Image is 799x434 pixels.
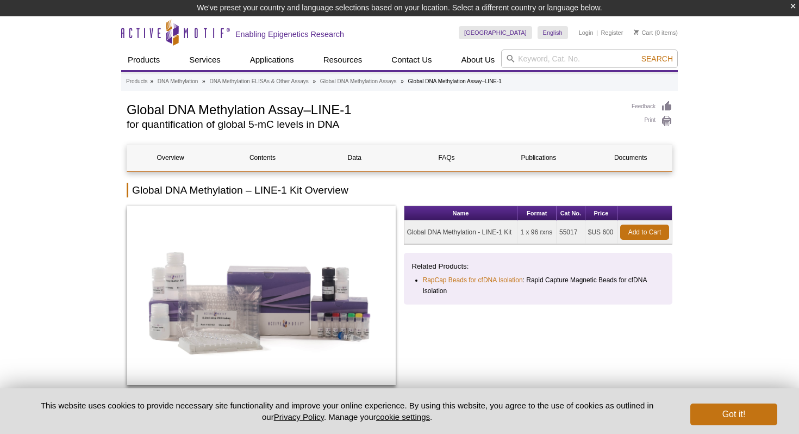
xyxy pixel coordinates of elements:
[22,400,672,423] p: This website uses cookies to provide necessary site functionality and improve your online experie...
[127,120,621,129] h2: for quantification of global 5-mC levels in DNA
[634,29,653,36] a: Cart
[408,78,502,84] li: Global DNA Methylation Assay–LINE-1
[596,26,598,39] li: |
[557,206,585,221] th: Cat No.
[495,145,582,171] a: Publications
[317,49,369,70] a: Resources
[401,78,404,84] li: »
[313,78,316,84] li: »
[641,54,673,63] span: Search
[585,221,617,244] td: $US 600
[634,26,678,39] li: (0 items)
[385,49,438,70] a: Contact Us
[121,49,166,70] a: Products
[404,221,518,244] td: Global DNA Methylation - LINE-1 Kit
[423,275,655,296] li: : Rapid Capture Magnetic Beads for cfDNA Isolation
[404,206,518,221] th: Name
[632,115,672,127] a: Print
[158,77,198,86] a: DNA Methylation
[311,145,398,171] a: Data
[517,221,556,244] td: 1 x 96 rxns
[423,275,523,286] a: RapCap Beads for cfDNA Isolation
[127,206,396,388] a: Global DNA Methylation Assay–LINE-1 Kit
[127,145,214,171] a: Overview
[244,49,301,70] a: Applications
[501,49,678,68] input: Keyword, Cat. No.
[127,183,672,197] h2: Global DNA Methylation – LINE-1 Kit Overview
[557,221,585,244] td: 55017
[126,77,147,86] a: Products
[455,49,502,70] a: About Us
[690,404,777,425] button: Got it!
[601,29,623,36] a: Register
[202,78,205,84] li: »
[412,261,665,272] p: Related Products:
[376,412,430,421] button: cookie settings
[274,412,324,421] a: Privacy Policy
[209,77,308,86] a: DNA Methylation ELISAs & Other Assays
[579,29,594,36] a: Login
[320,77,397,86] a: Global DNA Methylation Assays
[588,145,674,171] a: Documents
[127,101,621,117] h1: Global DNA Methylation Assay–LINE-1
[620,225,669,240] a: Add to Cart
[517,206,556,221] th: Format
[183,49,227,70] a: Services
[538,26,568,39] a: English
[403,145,490,171] a: FAQs
[127,206,396,385] img: Global DNA Methylation Assay–LINE-1 Kit
[634,29,639,35] img: Your Cart
[585,206,617,221] th: Price
[150,78,153,84] li: »
[459,26,532,39] a: [GEOGRAPHIC_DATA]
[219,145,305,171] a: Contents
[638,54,676,64] button: Search
[632,101,672,113] a: Feedback
[235,29,344,39] h2: Enabling Epigenetics Research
